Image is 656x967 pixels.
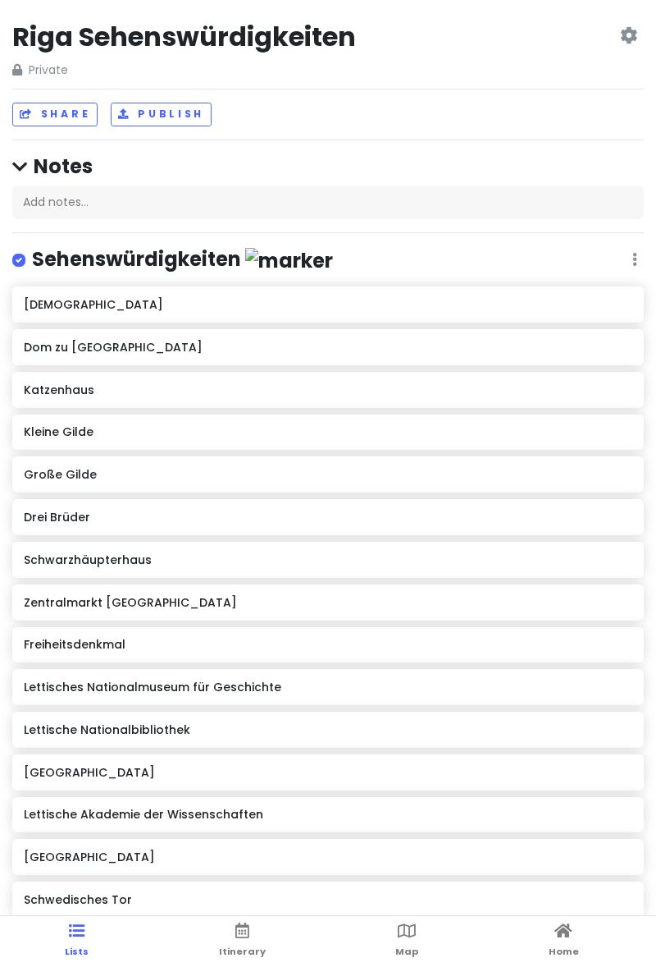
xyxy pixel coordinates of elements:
h6: Zentralmarkt [GEOGRAPHIC_DATA] [24,595,631,610]
h6: [DEMOGRAPHIC_DATA] [24,297,631,312]
h2: Riga Sehenswürdigkeiten [12,20,356,54]
img: marker [245,248,333,273]
h6: Schwarzhäupterhaus [24,552,631,567]
a: Map [395,916,418,967]
h6: Schwedisches Tor [24,892,631,907]
h6: Lettisches Nationalmuseum für Geschichte [24,680,631,694]
h6: Drei Brüder [24,510,631,525]
span: Map [395,945,418,958]
a: Home [549,916,579,967]
h6: Lettische Nationalbibliothek [24,722,631,737]
h4: Notes [12,154,644,179]
h6: Kleine Gilde [24,424,631,439]
span: Lists [65,945,89,958]
div: Add notes... [12,186,644,220]
span: Itinerary [219,945,266,958]
h6: [GEOGRAPHIC_DATA] [24,765,631,780]
span: Private [12,61,356,79]
h4: Sehenswürdigkeiten [32,246,333,273]
span: Home [549,945,579,958]
h6: Große Gilde [24,467,631,482]
h6: Lettische Akademie der Wissenschaften [24,807,631,822]
h6: [GEOGRAPHIC_DATA] [24,850,631,864]
h6: Freiheitsdenkmal [24,637,631,652]
a: Lists [65,916,89,967]
h6: Dom zu [GEOGRAPHIC_DATA] [24,340,631,355]
h6: Katzenhaus [24,383,631,397]
button: Publish [111,103,212,126]
button: Share [12,103,98,126]
a: Itinerary [219,916,266,967]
